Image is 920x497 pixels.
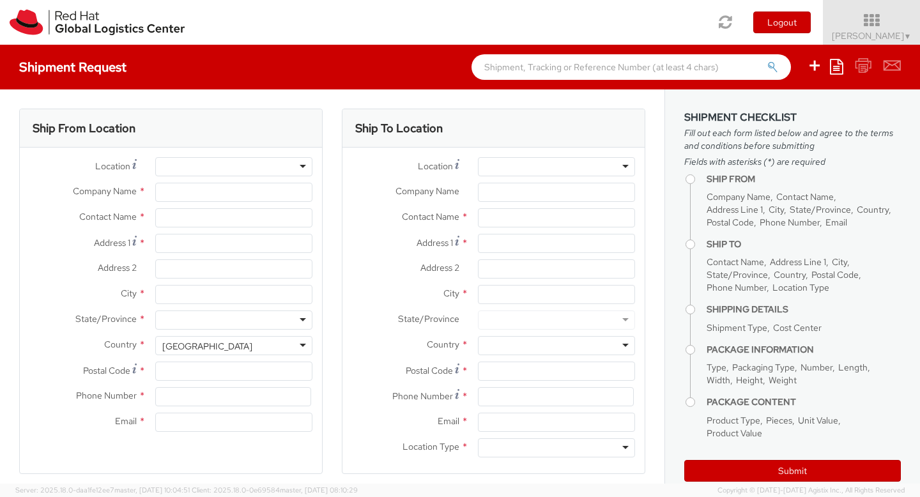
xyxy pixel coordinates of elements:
h4: Package Information [707,345,901,355]
span: Height [736,374,763,386]
span: Postal Code [406,365,453,376]
span: Width [707,374,730,386]
span: Phone Number [760,217,820,228]
span: Pieces [766,415,792,426]
span: Email [438,415,459,427]
span: Company Name [73,185,137,197]
span: State/Province [707,269,768,280]
span: Copyright © [DATE]-[DATE] Agistix Inc., All Rights Reserved [717,486,905,496]
h4: Shipment Request [19,60,126,74]
span: Location Type [772,282,829,293]
span: Address 1 [417,237,453,249]
span: Email [115,415,137,427]
span: Country [104,339,137,350]
h4: Package Content [707,397,901,407]
span: City [443,287,459,299]
span: State/Province [790,204,851,215]
span: Contact Name [79,211,137,222]
span: Client: 2025.18.0-0e69584 [192,486,358,494]
span: Fill out each form listed below and agree to the terms and conditions before submitting [684,126,901,152]
span: State/Province [398,313,459,325]
span: Country [857,204,889,215]
div: [GEOGRAPHIC_DATA] [162,340,252,353]
span: Fields with asterisks (*) are required [684,155,901,168]
span: Country [774,269,806,280]
span: Phone Number [76,390,137,401]
span: Weight [769,374,797,386]
span: Postal Code [707,217,754,228]
span: master, [DATE] 08:10:29 [280,486,358,494]
span: Length [838,362,868,373]
span: Address 2 [420,262,459,273]
span: ▼ [904,31,912,42]
span: master, [DATE] 10:04:51 [114,486,190,494]
h3: Ship To Location [355,122,443,135]
h4: Ship From [707,174,901,184]
span: Contact Name [776,191,834,203]
span: Phone Number [707,282,767,293]
span: City [769,204,784,215]
h3: Ship From Location [33,122,135,135]
span: Phone Number [392,390,453,402]
span: State/Province [75,313,137,325]
span: Product Type [707,415,760,426]
span: City [832,256,847,268]
span: City [121,287,137,299]
span: Location [95,160,130,172]
span: [PERSON_NAME] [832,30,912,42]
span: Shipment Type [707,322,767,333]
span: Company Name [395,185,459,197]
span: Postal Code [83,365,130,376]
span: Cost Center [773,322,822,333]
span: Address 1 [94,237,130,249]
span: Contact Name [707,256,764,268]
span: Type [707,362,726,373]
span: Country [427,339,459,350]
span: Address Line 1 [770,256,826,268]
button: Submit [684,460,901,482]
span: Number [801,362,832,373]
span: Location [418,160,453,172]
h3: Shipment Checklist [684,112,901,123]
span: Packaging Type [732,362,795,373]
img: rh-logistics-00dfa346123c4ec078e1.svg [10,10,185,35]
span: Postal Code [811,269,859,280]
h4: Shipping Details [707,305,901,314]
span: Address 2 [98,262,137,273]
h4: Ship To [707,240,901,249]
span: Location Type [402,441,459,452]
span: Product Value [707,427,762,439]
button: Logout [753,11,811,33]
span: Address Line 1 [707,204,763,215]
span: Company Name [707,191,770,203]
input: Shipment, Tracking or Reference Number (at least 4 chars) [471,54,791,80]
span: Contact Name [402,211,459,222]
span: Server: 2025.18.0-daa1fe12ee7 [15,486,190,494]
span: Unit Value [798,415,838,426]
span: Email [825,217,847,228]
